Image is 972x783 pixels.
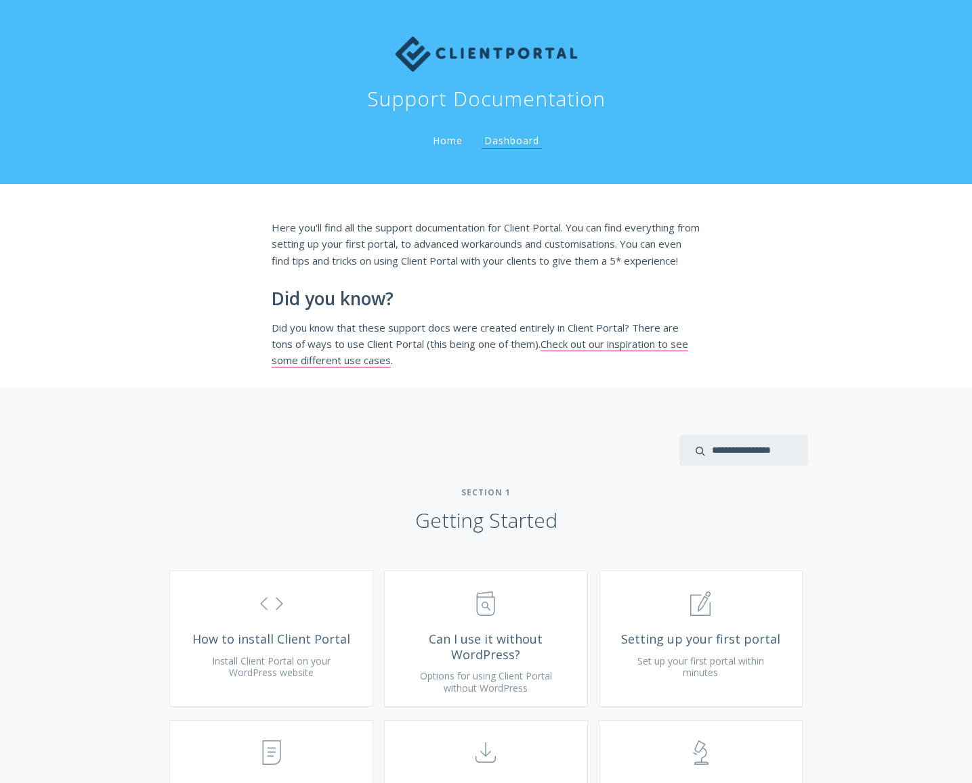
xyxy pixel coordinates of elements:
span: Set up your first portal within minutes [637,654,764,679]
a: How to install Client Portal Install Client Portal on your WordPress website [169,571,373,707]
span: Can I use it without WordPress? [405,631,567,662]
p: Here you'll find all the support documentation for Client Portal. You can find everything from se... [272,219,701,269]
a: Dashboard [482,134,542,149]
a: Home [430,134,465,147]
h1: Support Documentation [367,85,606,112]
span: How to install Client Portal [190,631,352,647]
p: Did you know that these support docs were created entirely in Client Portal? There are tons of wa... [272,319,701,369]
a: Can I use it without WordPress? Options for using Client Portal without WordPress [384,571,588,707]
span: Install Client Portal on your WordPress website [212,654,331,679]
span: Setting up your first portal [620,631,782,647]
h2: Did you know? [272,289,701,309]
input: search input [679,435,808,466]
span: Options for using Client Portal without WordPress [420,669,552,694]
a: Setting up your first portal Set up your first portal within minutes [599,571,803,707]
